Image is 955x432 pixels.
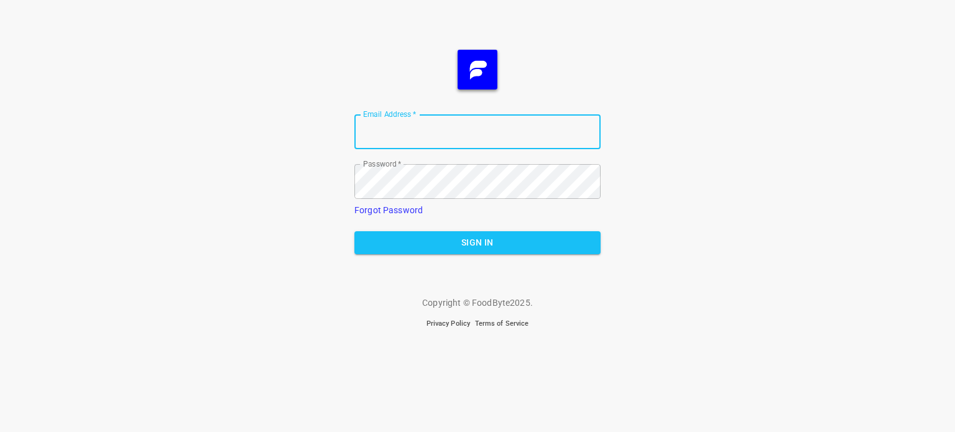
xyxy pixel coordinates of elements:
[422,296,533,309] p: Copyright © FoodByte 2025 .
[458,50,497,90] img: FB_Logo_Reversed_RGB_Icon.895fbf61.png
[364,235,591,250] span: Sign In
[354,205,423,215] a: Forgot Password
[427,319,470,328] a: Privacy Policy
[475,319,528,328] a: Terms of Service
[354,231,601,254] button: Sign In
